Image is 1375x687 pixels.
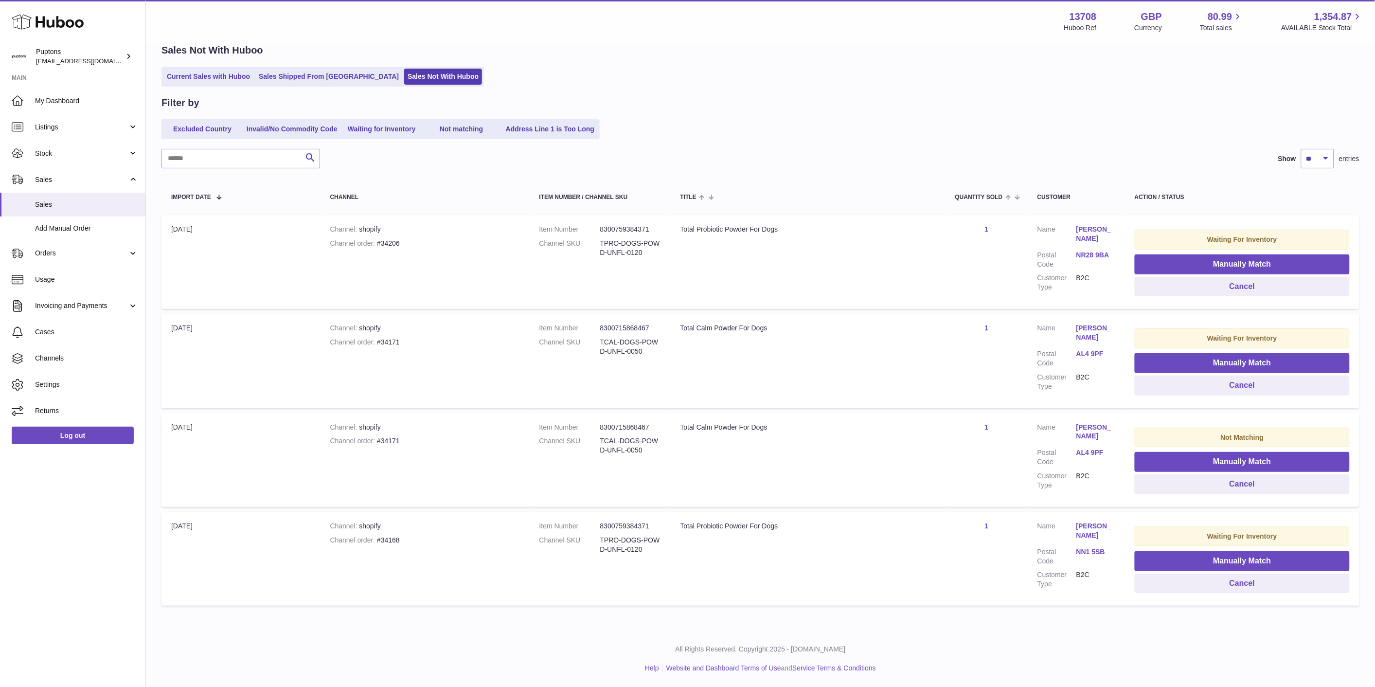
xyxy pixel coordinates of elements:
a: [PERSON_NAME] [1076,522,1115,540]
a: [PERSON_NAME] [1076,423,1115,441]
span: Cases [35,327,138,337]
dt: Item Number [539,225,600,234]
dt: Customer Type [1037,471,1076,490]
h2: Sales Not With Huboo [161,44,263,57]
div: shopify [330,423,520,432]
button: Cancel [1135,277,1350,297]
img: hello@puptons.com [12,49,26,64]
h2: Filter by [161,96,199,109]
span: Channels [35,354,138,363]
div: shopify [330,324,520,333]
div: Total Probiotic Powder For Dogs [680,225,936,234]
a: Invalid/No Commodity Code [243,121,341,137]
button: Manually Match [1135,452,1350,472]
strong: Channel order [330,536,377,544]
strong: Channel order [330,437,377,445]
div: Item Number / Channel SKU [539,194,661,200]
button: Cancel [1135,376,1350,396]
span: Import date [171,194,211,200]
strong: Channel order [330,239,377,247]
div: Action / Status [1135,194,1350,200]
a: Current Sales with Huboo [163,69,253,85]
dt: Item Number [539,324,600,333]
dt: Postal Code [1037,448,1076,467]
span: Listings [35,123,128,132]
strong: Waiting For Inventory [1207,532,1277,540]
td: [DATE] [161,215,321,309]
div: #34206 [330,239,520,248]
div: #34168 [330,536,520,545]
a: Not matching [423,121,500,137]
p: All Rights Reserved. Copyright 2025 - [DOMAIN_NAME] [154,645,1367,654]
dd: B2C [1076,570,1115,589]
div: Total Calm Powder For Dogs [680,324,936,333]
span: Orders [35,249,128,258]
label: Show [1278,154,1296,163]
a: AL4 9PF [1076,349,1115,359]
a: NN1 5SB [1076,547,1115,557]
div: Customer [1037,194,1115,200]
div: shopify [330,522,520,531]
button: Cancel [1135,474,1350,494]
span: Usage [35,275,138,284]
dd: TCAL-DOGS-POWD-UNFL-0050 [600,436,661,455]
a: AL4 9PF [1076,448,1115,457]
a: 1 [984,522,988,530]
div: shopify [330,225,520,234]
dt: Name [1037,423,1076,444]
span: Stock [35,149,128,158]
strong: Channel [330,522,359,530]
span: [EMAIL_ADDRESS][DOMAIN_NAME] [36,57,143,65]
a: Sales Shipped From [GEOGRAPHIC_DATA] [255,69,402,85]
span: 80.99 [1208,10,1232,23]
a: Website and Dashboard Terms of Use [666,664,781,672]
dt: Channel SKU [539,338,600,356]
dt: Channel SKU [539,436,600,455]
dt: Channel SKU [539,536,600,554]
div: Currency [1135,23,1162,33]
button: Cancel [1135,574,1350,594]
a: [PERSON_NAME] [1076,225,1115,243]
span: AVAILABLE Stock Total [1281,23,1363,33]
td: [DATE] [161,413,321,507]
span: Title [680,194,696,200]
strong: Waiting For Inventory [1207,235,1277,243]
a: 1 [984,423,988,431]
a: Waiting for Inventory [343,121,421,137]
span: 1,354.87 [1314,10,1352,23]
a: Excluded Country [163,121,241,137]
a: 80.99 Total sales [1200,10,1243,33]
dd: 8300759384371 [600,522,661,531]
span: entries [1339,154,1359,163]
dt: Postal Code [1037,251,1076,269]
span: My Dashboard [35,96,138,106]
button: Manually Match [1135,551,1350,571]
strong: GBP [1141,10,1162,23]
span: Returns [35,406,138,416]
dd: B2C [1076,373,1115,391]
div: Total Calm Powder For Dogs [680,423,936,432]
div: #34171 [330,436,520,446]
strong: 13708 [1070,10,1097,23]
a: Log out [12,427,134,444]
span: Total sales [1200,23,1243,33]
span: Invoicing and Payments [35,301,128,310]
strong: Not Matching [1221,434,1264,441]
dt: Name [1037,324,1076,344]
button: Manually Match [1135,353,1350,373]
div: Channel [330,194,520,200]
span: Quantity Sold [955,194,1003,200]
dd: TPRO-DOGS-POWD-UNFL-0120 [600,536,661,554]
td: [DATE] [161,314,321,408]
div: Total Probiotic Powder For Dogs [680,522,936,531]
a: 1,354.87 AVAILABLE Stock Total [1281,10,1363,33]
strong: Waiting For Inventory [1207,334,1277,342]
dt: Postal Code [1037,349,1076,368]
dd: TCAL-DOGS-POWD-UNFL-0050 [600,338,661,356]
a: 1 [984,225,988,233]
dt: Customer Type [1037,373,1076,391]
div: Puptons [36,47,124,66]
a: Service Terms & Conditions [792,664,876,672]
span: Sales [35,175,128,184]
li: and [663,664,876,673]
